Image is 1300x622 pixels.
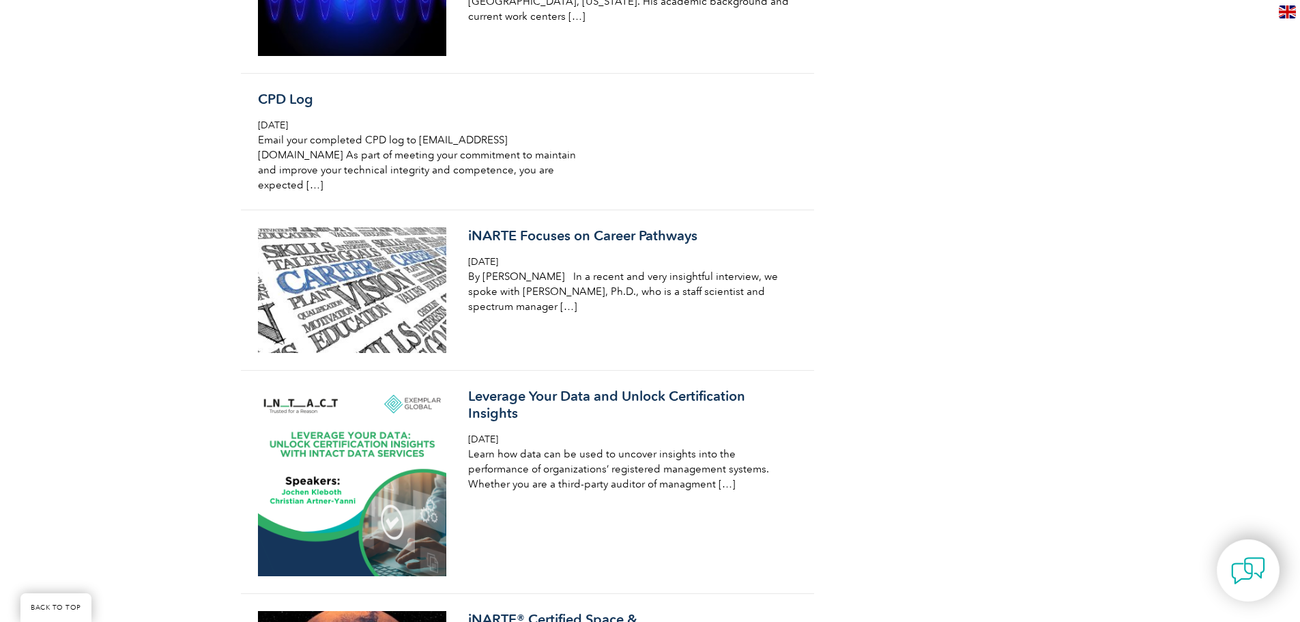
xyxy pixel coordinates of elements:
p: Learn how data can be used to uncover insights into the performance of organizations’ registered ... [468,447,792,492]
img: en [1279,5,1296,18]
p: By [PERSON_NAME] In a recent and very insightful interview, we spoke with [PERSON_NAME], Ph.D., w... [468,269,792,314]
span: [DATE] [468,434,498,445]
a: BACK TO TOP [20,593,91,622]
h3: Leverage Your Data and Unlock Certification Insights [468,388,792,422]
span: [DATE] [258,119,288,131]
h3: CPD Log [258,91,581,108]
img: contact-chat.png [1231,554,1265,588]
a: iNARTE Focuses on Career Pathways [DATE] By [PERSON_NAME] In a recent and very insightful intervi... [241,210,814,371]
h3: iNARTE Focuses on Career Pathways [468,227,792,244]
p: Email your completed CPD log to [EMAIL_ADDRESS][DOMAIN_NAME] As part of meeting your commitment t... [258,132,581,193]
span: [DATE] [468,256,498,268]
a: CPD Log [DATE] Email your completed CPD log to [EMAIL_ADDRESS][DOMAIN_NAME] As part of meeting yo... [241,74,814,210]
img: Social-Post-Templates-1200-%C3%97-1200-px-65-300x300.png [258,388,447,577]
a: Leverage Your Data and Unlock Certification Insights [DATE] Learn how data can be used to uncover... [241,371,814,595]
img: career-3685824_1280-300x200.jpg [258,227,447,353]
